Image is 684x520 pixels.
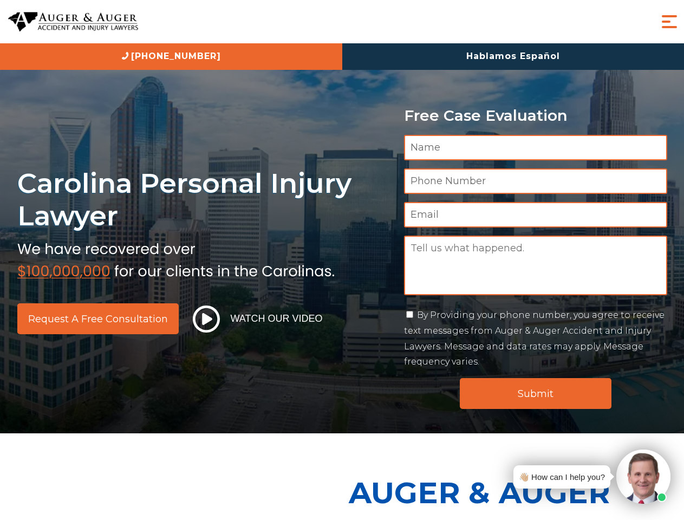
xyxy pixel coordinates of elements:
[28,314,168,324] span: Request a Free Consultation
[616,450,670,504] img: Intaker widget Avatar
[404,202,667,227] input: Email
[17,303,179,334] a: Request a Free Consultation
[17,167,391,232] h1: Carolina Personal Injury Lawyer
[460,378,611,409] input: Submit
[349,466,678,519] p: Auger & Auger
[404,107,667,124] p: Free Case Evaluation
[190,305,326,333] button: Watch Our Video
[404,135,667,160] input: Name
[404,168,667,194] input: Phone Number
[8,12,138,32] img: Auger & Auger Accident and Injury Lawyers Logo
[17,238,335,279] img: sub text
[659,11,680,32] button: Menu
[404,310,665,367] label: By Providing your phone number, you agree to receive text messages from Auger & Auger Accident an...
[519,470,605,484] div: 👋🏼 How can I help you?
